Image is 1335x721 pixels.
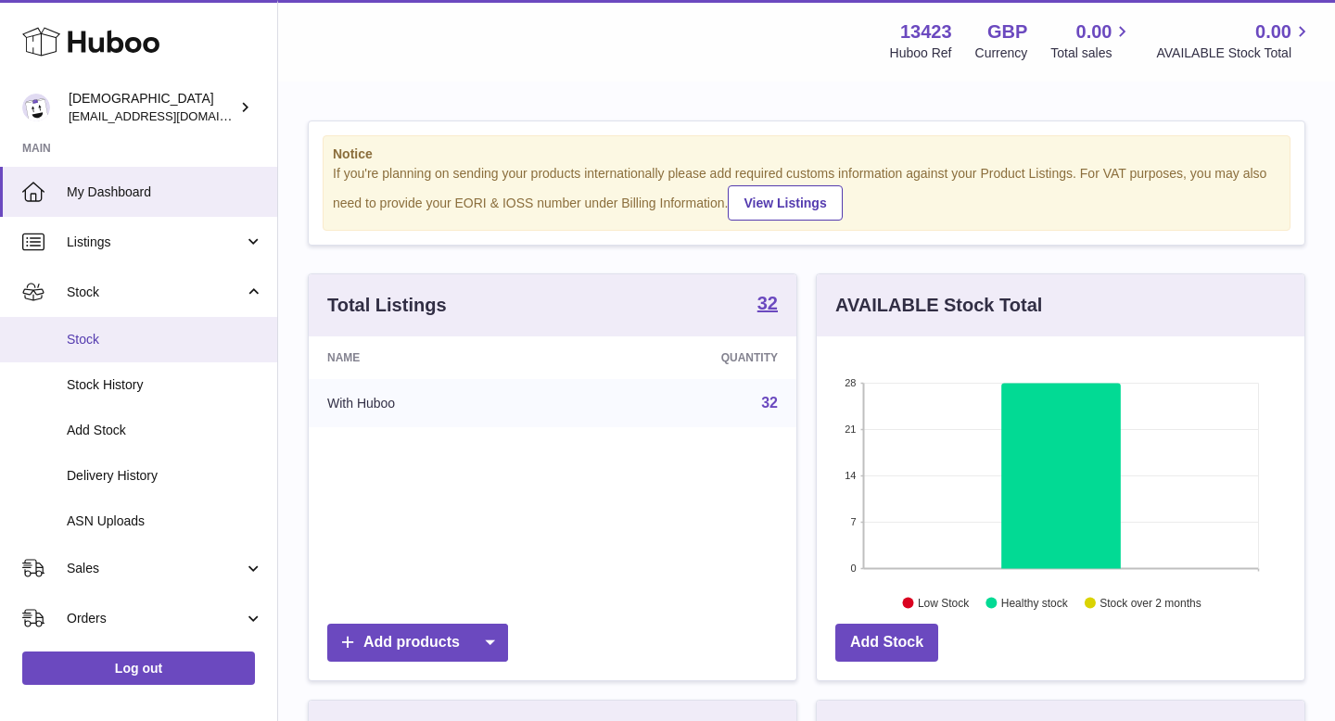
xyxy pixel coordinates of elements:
[1001,596,1069,609] text: Healthy stock
[987,19,1027,44] strong: GBP
[845,424,856,435] text: 21
[1255,19,1291,44] span: 0.00
[900,19,952,44] strong: 13423
[757,294,778,312] strong: 32
[1156,19,1313,62] a: 0.00 AVAILABLE Stock Total
[728,185,842,221] a: View Listings
[67,422,263,439] span: Add Stock
[327,293,447,318] h3: Total Listings
[67,183,263,201] span: My Dashboard
[845,470,856,481] text: 14
[1100,596,1201,609] text: Stock over 2 months
[918,596,970,609] text: Low Stock
[309,336,566,379] th: Name
[975,44,1028,62] div: Currency
[850,516,856,527] text: 7
[69,90,235,125] div: [DEMOGRAPHIC_DATA]
[757,294,778,316] a: 32
[850,563,856,574] text: 0
[67,331,263,348] span: Stock
[69,108,273,123] span: [EMAIL_ADDRESS][DOMAIN_NAME]
[566,336,796,379] th: Quantity
[1156,44,1313,62] span: AVAILABLE Stock Total
[333,165,1280,221] div: If you're planning on sending your products internationally please add required customs informati...
[22,94,50,121] img: olgazyuz@outlook.com
[22,651,255,685] a: Log out
[890,44,952,62] div: Huboo Ref
[67,284,244,301] span: Stock
[67,234,244,251] span: Listings
[1050,44,1133,62] span: Total sales
[67,467,263,485] span: Delivery History
[761,395,778,411] a: 32
[67,512,263,530] span: ASN Uploads
[67,560,244,577] span: Sales
[845,377,856,388] text: 28
[835,293,1042,318] h3: AVAILABLE Stock Total
[67,376,263,394] span: Stock History
[1050,19,1133,62] a: 0.00 Total sales
[1076,19,1112,44] span: 0.00
[309,379,566,427] td: With Huboo
[333,145,1280,163] strong: Notice
[67,610,244,627] span: Orders
[835,624,938,662] a: Add Stock
[327,624,508,662] a: Add products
